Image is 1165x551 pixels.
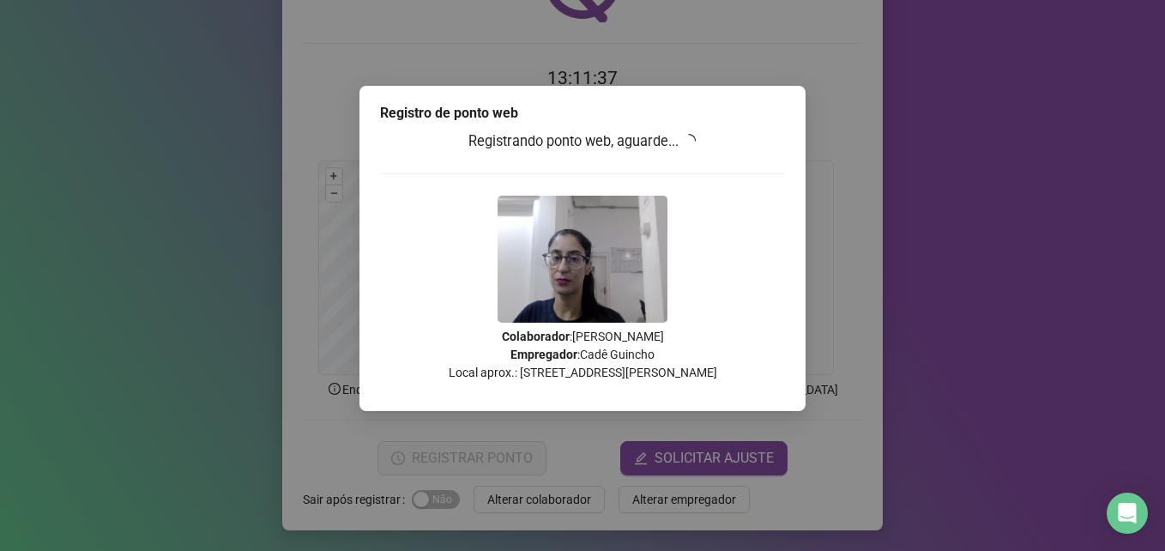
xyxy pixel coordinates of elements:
div: Open Intercom Messenger [1107,493,1148,534]
span: loading [680,131,699,150]
img: Z [498,196,667,323]
p: : [PERSON_NAME] : Cadê Guincho Local aprox.: [STREET_ADDRESS][PERSON_NAME] [380,328,785,382]
strong: Empregador [510,348,577,361]
div: Registro de ponto web [380,103,785,124]
h3: Registrando ponto web, aguarde... [380,130,785,153]
strong: Colaborador [502,330,570,343]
